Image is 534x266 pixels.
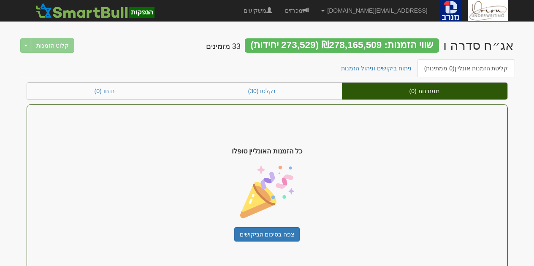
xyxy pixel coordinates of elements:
[27,83,182,99] a: נדחו (0)
[33,2,157,19] img: SmartBull Logo
[443,38,514,52] div: קבוצת מנרב בע"מ - אג״ח (סדרה ו) - הנפקה לציבור
[182,83,342,99] a: נקלטו (30)
[232,147,302,156] span: כל הזמנות האונליין טופלו
[334,59,418,77] a: ניתוח ביקושים וניהול הזמנות
[206,43,241,51] h4: 33 מזמינים
[245,38,439,53] div: שווי הזמנות: ₪278,165,509 (273,529 יחידות)
[234,227,300,242] a: צפה בסיכום הביקושים
[417,59,515,77] a: קליטת הזמנות אונליין(0 ממתינות)
[424,65,455,72] span: (0 ממתינות)
[342,83,507,99] a: ממתינות (0)
[240,165,294,219] img: confetti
